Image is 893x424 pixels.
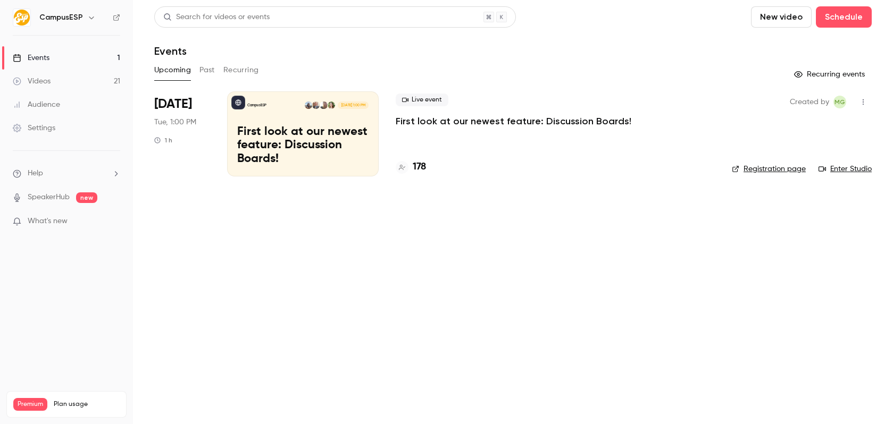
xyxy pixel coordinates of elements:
span: Tue, 1:00 PM [154,117,196,128]
a: Enter Studio [819,164,872,174]
span: MG [834,96,845,108]
img: Danielle Dreeszen [320,101,327,109]
h4: 178 [413,160,426,174]
div: Search for videos or events [163,12,270,23]
span: [DATE] [154,96,192,113]
p: First look at our newest feature: Discussion Boards! [237,125,369,166]
li: help-dropdown-opener [13,168,120,179]
button: Recurring [223,62,259,79]
a: First look at our newest feature: Discussion Boards! [396,115,631,128]
span: Help [28,168,43,179]
span: [DATE] 1:00 PM [338,101,368,109]
p: CampusESP [247,103,266,108]
button: Schedule [816,6,872,28]
div: Videos [13,76,51,87]
span: What's new [28,216,68,227]
span: Premium [13,398,47,411]
span: new [76,192,97,203]
span: Plan usage [54,400,120,409]
div: Events [13,53,49,63]
span: Melissa Greiner [833,96,846,108]
a: SpeakerHub [28,192,70,203]
div: Sep 16 Tue, 1:00 PM (America/New York) [154,91,210,176]
a: First look at our newest feature: Discussion Boards!CampusESPBrooke SterneckDanielle DreeszenGavi... [227,91,379,176]
h6: CampusESP [39,12,83,23]
a: 178 [396,160,426,174]
span: Created by [790,96,829,108]
img: Tiffany Zheng [305,101,312,109]
span: Live event [396,94,448,106]
div: 1 h [154,136,172,145]
h1: Events [154,45,187,57]
div: Settings [13,123,55,133]
a: Registration page [732,164,806,174]
img: Brooke Sterneck [328,101,335,109]
img: CampusESP [13,9,30,26]
div: Audience [13,99,60,110]
button: Upcoming [154,62,191,79]
img: Gavin Grivna [312,101,320,109]
button: New video [751,6,812,28]
button: Past [199,62,215,79]
button: Recurring events [789,66,872,83]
